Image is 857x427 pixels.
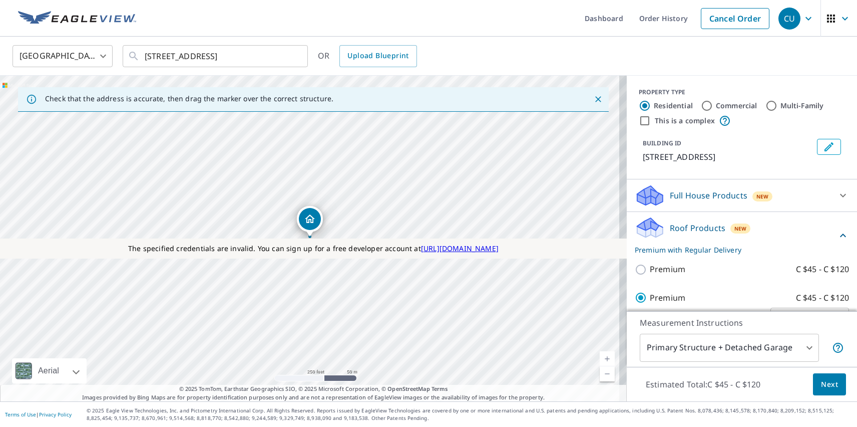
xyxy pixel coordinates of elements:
[832,342,844,354] span: Your report will include the primary structure and a detached garage if one exists.
[635,183,849,207] div: Full House ProductsNew
[701,8,769,29] a: Cancel Order
[12,358,87,383] div: Aerial
[600,366,615,381] a: Current Level 17, Zoom Out
[655,116,715,126] label: This is a complex
[654,101,693,111] label: Residential
[756,192,769,200] span: New
[635,216,849,255] div: Roof ProductsNewPremium with Regular Delivery
[18,11,136,26] img: EV Logo
[640,317,844,329] p: Measurement Instructions
[318,45,417,67] div: OR
[39,411,72,418] a: Privacy Policy
[297,206,323,237] div: Dropped pin, building 1, Residential property, 6100 BROADWAY BURNABY BC V5B2Y2
[670,189,747,201] p: Full House Products
[821,378,838,391] span: Next
[35,358,62,383] div: Aerial
[45,94,333,103] p: Check that the address is accurate, then drag the marker over the correct structure.
[179,385,448,393] span: © 2025 TomTom, Earthstar Geographics SIO, © 2025 Microsoft Corporation, ©
[5,411,72,417] p: |
[643,151,813,163] p: [STREET_ADDRESS]
[432,385,448,392] a: Terms
[670,222,725,234] p: Roof Products
[592,93,605,106] button: Close
[716,101,757,111] label: Commercial
[638,373,769,395] p: Estimated Total: C $45 - C $120
[796,292,849,304] p: C $45 - C $120
[5,411,36,418] a: Terms of Use
[813,373,846,396] button: Next
[770,303,849,331] div: Regular C $0
[650,292,685,304] p: Premium
[780,101,824,111] label: Multi-Family
[650,263,685,276] p: Premium
[87,407,852,422] p: © 2025 Eagle View Technologies, Inc. and Pictometry International Corp. All Rights Reserved. Repo...
[734,225,747,233] span: New
[778,8,800,30] div: CU
[421,244,499,253] a: [URL][DOMAIN_NAME]
[639,88,845,97] div: PROPERTY TYPE
[643,139,681,147] p: BUILDING ID
[817,139,841,155] button: Edit building 1
[145,42,287,70] input: Search by address or latitude-longitude
[347,50,408,62] span: Upload Blueprint
[796,263,849,276] p: C $45 - C $120
[635,245,837,255] p: Premium with Regular Delivery
[13,42,113,70] div: [GEOGRAPHIC_DATA]
[640,334,819,362] div: Primary Structure + Detached Garage
[339,45,416,67] a: Upload Blueprint
[387,385,430,392] a: OpenStreetMap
